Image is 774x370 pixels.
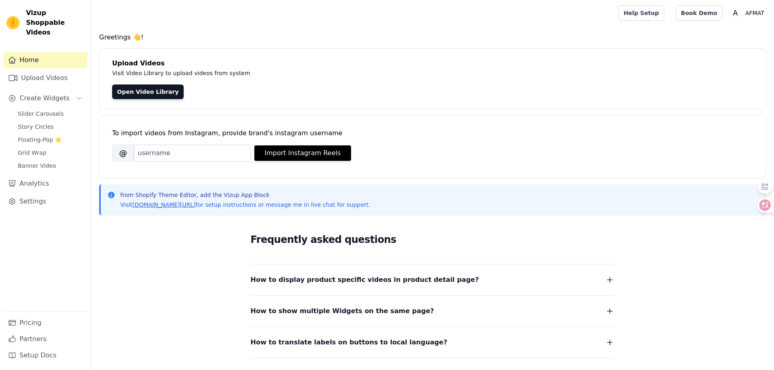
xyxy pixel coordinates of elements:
[112,58,753,68] h4: Upload Videos
[7,16,20,29] img: Vizup
[254,145,351,161] button: Import Instagram Reels
[3,90,87,106] button: Create Widgets
[18,110,64,118] span: Slider Carousels
[13,121,87,132] a: Story Circles
[99,32,766,42] h4: Greetings 👋!
[251,305,434,317] span: How to show multiple Widgets on the same page?
[618,5,664,21] a: Help Setup
[251,232,615,248] h2: Frequently asked questions
[112,128,753,138] div: To import videos from Instagram, provide brand's instagram username
[13,160,87,171] a: Banner Video
[742,6,767,20] p: AFMAT
[251,274,479,286] span: How to display product specific videos in product detail page?
[26,8,84,37] span: Vizup Shoppable Videos
[18,123,54,131] span: Story Circles
[18,136,62,144] span: Floating-Pop ⭐
[676,5,722,21] a: Book Demo
[3,331,87,347] a: Partners
[120,191,370,199] p: from Shopify Theme Editor, add the Vizup App Block
[112,84,184,99] a: Open Video Library
[13,147,87,158] a: Grid Wrap
[3,347,87,364] a: Setup Docs
[120,201,370,209] p: Visit for setup instructions or message me in live chat for support.
[251,274,615,286] button: How to display product specific videos in product detail page?
[112,68,476,78] p: Visit Video Library to upload videos from system
[3,315,87,331] a: Pricing
[3,193,87,210] a: Settings
[733,9,738,17] text: A
[134,145,251,162] input: username
[3,175,87,192] a: Analytics
[251,337,447,348] span: How to translate labels on buttons to local language?
[729,6,767,20] button: A AFMAT
[112,145,134,162] span: @
[3,70,87,86] a: Upload Videos
[18,149,46,157] span: Grid Wrap
[13,108,87,119] a: Slider Carousels
[18,162,56,170] span: Banner Video
[251,337,615,348] button: How to translate labels on buttons to local language?
[3,52,87,68] a: Home
[13,134,87,145] a: Floating-Pop ⭐
[20,93,69,103] span: Create Widgets
[132,201,196,208] a: [DOMAIN_NAME][URL]
[251,305,615,317] button: How to show multiple Widgets on the same page?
